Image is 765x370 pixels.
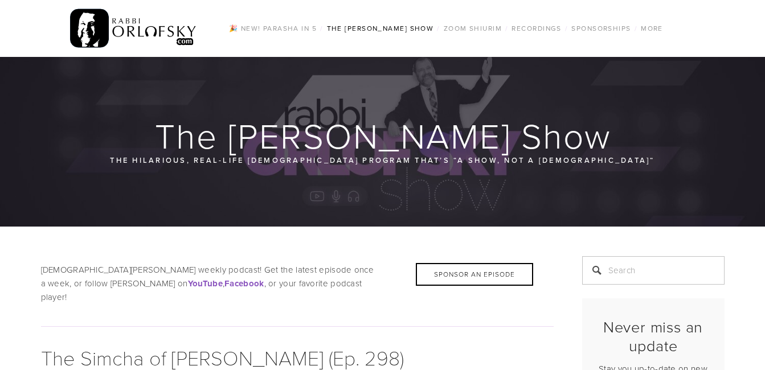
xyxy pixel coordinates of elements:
[637,21,666,36] a: More
[226,21,320,36] a: 🎉 NEW! Parasha in 5
[224,277,264,289] a: Facebook
[592,318,715,355] h2: Never miss an update
[188,277,223,290] strong: YouTube
[320,23,323,33] span: /
[324,21,437,36] a: The [PERSON_NAME] Show
[109,154,656,166] p: The hilarious, real-life [DEMOGRAPHIC_DATA] program that’s “a show, not a [DEMOGRAPHIC_DATA]“
[440,21,505,36] a: Zoom Shiurim
[505,23,508,33] span: /
[41,263,554,304] p: [DEMOGRAPHIC_DATA][PERSON_NAME] weekly podcast! Get the latest episode once a week, or follow [PE...
[508,21,564,36] a: Recordings
[70,6,197,51] img: RabbiOrlofsky.com
[437,23,440,33] span: /
[635,23,637,33] span: /
[565,23,568,33] span: /
[582,256,725,285] input: Search
[416,263,533,286] div: Sponsor an Episode
[224,277,264,290] strong: Facebook
[568,21,634,36] a: Sponsorships
[188,277,223,289] a: YouTube
[41,117,726,154] h1: The [PERSON_NAME] Show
